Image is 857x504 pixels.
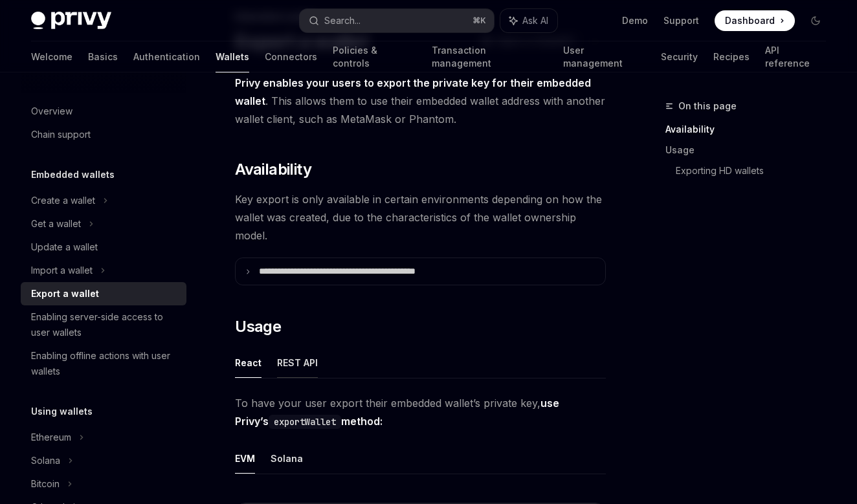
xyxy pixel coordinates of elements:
[235,347,262,378] button: React
[563,41,645,72] a: User management
[500,9,557,32] button: Ask AI
[31,453,60,468] div: Solana
[235,316,281,337] span: Usage
[235,190,606,245] span: Key export is only available in certain environments depending on how the wallet was created, due...
[31,127,91,142] div: Chain support
[235,394,606,430] span: To have your user export their embedded wallet’s private key,
[31,12,111,30] img: dark logo
[21,305,186,344] a: Enabling server-side access to user wallets
[31,430,71,445] div: Ethereum
[663,14,699,27] a: Support
[31,239,98,255] div: Update a wallet
[21,100,186,123] a: Overview
[21,123,186,146] a: Chain support
[324,13,361,28] div: Search...
[432,41,548,72] a: Transaction management
[333,41,416,72] a: Policies & controls
[31,476,60,492] div: Bitcoin
[678,98,737,114] span: On this page
[522,14,548,27] span: Ask AI
[765,41,826,72] a: API reference
[31,167,115,182] h5: Embedded wallets
[676,160,836,181] a: Exporting HD wallets
[665,140,836,160] a: Usage
[235,443,255,474] button: EVM
[271,443,303,474] button: Solana
[31,193,95,208] div: Create a wallet
[216,41,249,72] a: Wallets
[235,74,606,128] span: . This allows them to use their embedded wallet address with another wallet client, such as MetaM...
[473,16,486,26] span: ⌘ K
[31,309,179,340] div: Enabling server-side access to user wallets
[31,286,99,301] div: Export a wallet
[21,282,186,305] a: Export a wallet
[665,119,836,140] a: Availability
[31,104,72,119] div: Overview
[805,10,826,31] button: Toggle dark mode
[21,344,186,383] a: Enabling offline actions with user wallets
[277,347,318,378] button: REST API
[31,348,179,379] div: Enabling offline actions with user wallets
[235,76,591,107] strong: Privy enables your users to export the private key for their embedded wallet
[622,14,648,27] a: Demo
[300,9,495,32] button: Search...⌘K
[31,404,93,419] h5: Using wallets
[269,415,341,429] code: exportWallet
[713,41,750,72] a: Recipes
[133,41,200,72] a: Authentication
[661,41,698,72] a: Security
[31,263,93,278] div: Import a wallet
[235,159,311,180] span: Availability
[265,41,317,72] a: Connectors
[21,236,186,259] a: Update a wallet
[31,41,72,72] a: Welcome
[88,41,118,72] a: Basics
[31,216,81,232] div: Get a wallet
[715,10,795,31] a: Dashboard
[725,14,775,27] span: Dashboard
